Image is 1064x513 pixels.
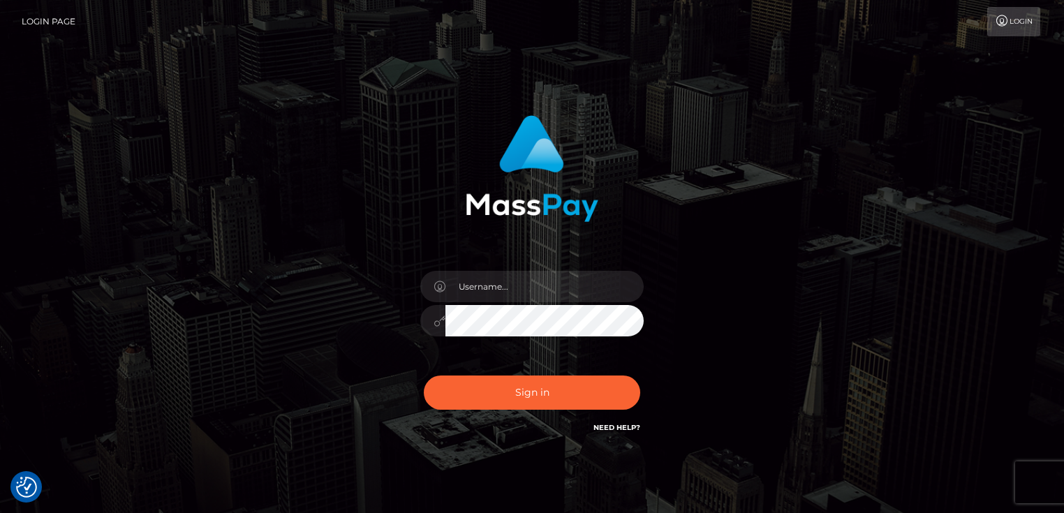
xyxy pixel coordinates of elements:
input: Username... [445,271,644,302]
button: Consent Preferences [16,477,37,498]
img: MassPay Login [466,115,598,222]
a: Login [987,7,1040,36]
a: Login Page [22,7,75,36]
img: Revisit consent button [16,477,37,498]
